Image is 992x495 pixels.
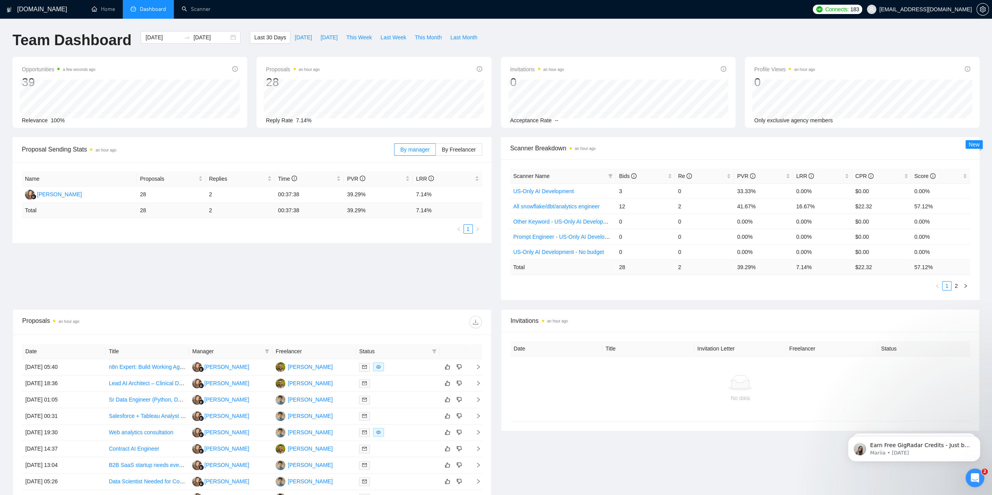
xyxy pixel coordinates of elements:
[456,413,462,419] span: dislike
[463,224,473,234] li: 1
[198,416,204,421] img: gigradar-bm.png
[675,214,734,229] td: 0
[362,365,367,369] span: mail
[852,229,911,244] td: $0.00
[935,284,940,288] span: left
[276,379,285,388] img: U
[543,67,564,72] time: an hour ago
[51,117,65,123] span: 100%
[37,190,82,199] div: [PERSON_NAME]
[456,380,462,386] span: dislike
[184,34,190,41] span: to
[192,396,249,402] a: NK[PERSON_NAME]
[206,187,275,203] td: 2
[276,412,332,419] a: RT[PERSON_NAME]
[961,281,970,291] button: right
[106,375,189,392] td: Lead AI Architect – Clinical Decision Support (Healthcare AI)
[22,359,106,375] td: [DATE] 05:40
[92,6,115,12] a: homeHome
[192,445,249,451] a: NK[PERSON_NAME]
[510,117,552,123] span: Acceptance Rate
[22,75,95,90] div: 39
[675,259,734,275] td: 2
[616,199,675,214] td: 12
[942,282,951,290] a: 1
[443,477,452,486] button: like
[794,67,815,72] time: an hour ago
[981,469,988,475] span: 2
[456,446,462,452] span: dislike
[204,379,249,388] div: [PERSON_NAME]
[678,173,692,179] span: Re
[454,477,464,486] button: dislike
[443,362,452,372] button: like
[734,183,793,199] td: 33.33%
[477,66,482,72] span: info-circle
[456,364,462,370] span: dislike
[410,31,446,44] button: This Month
[607,170,614,182] span: filter
[145,33,181,42] input: Start date
[25,191,82,197] a: NK[PERSON_NAME]
[852,259,911,275] td: $ 22.32
[511,341,603,356] th: Date
[456,478,462,484] span: dislike
[288,363,332,371] div: [PERSON_NAME]
[265,349,269,354] span: filter
[288,412,332,420] div: [PERSON_NAME]
[513,203,600,210] a: All snowflake/dbt/analytics engineer
[276,395,285,405] img: RT
[295,33,312,42] span: [DATE]
[930,173,935,179] span: info-circle
[376,31,410,44] button: Last Week
[616,183,675,199] td: 3
[276,411,285,421] img: RT
[206,203,275,218] td: 2
[276,444,285,454] img: U
[192,363,249,370] a: NK[PERSON_NAME]
[852,244,911,259] td: $0.00
[109,478,246,484] a: Data Scientist Needed for Competitor Customer Analysis
[675,229,734,244] td: 0
[513,249,604,255] a: US-Only AI Development - No budget
[413,203,482,218] td: 7.14 %
[443,395,452,404] button: like
[445,478,450,484] span: like
[443,460,452,470] button: like
[192,379,202,388] img: NK
[616,244,675,259] td: 0
[456,429,462,435] span: dislike
[850,5,859,14] span: 183
[109,446,159,452] a: Contract AI Engineer
[686,173,692,179] span: info-circle
[445,413,450,419] span: like
[754,75,815,90] div: 0
[137,171,206,187] th: Proposals
[855,173,874,179] span: CPR
[299,67,320,72] time: an hour ago
[296,117,312,123] span: 7.14%
[58,319,79,324] time: an hour ago
[288,379,332,388] div: [PERSON_NAME]
[734,199,793,214] td: 41.67%
[734,214,793,229] td: 0.00%
[443,444,452,453] button: like
[963,284,968,288] span: right
[275,187,344,203] td: 00:37:38
[209,174,266,183] span: Replies
[12,16,144,42] div: message notification from Mariia, 5w ago. Earn Free GigRadar Credits - Just by Sharing Your Story...
[346,33,372,42] span: This Week
[446,31,481,44] button: Last Month
[344,187,413,203] td: 39.29%
[454,224,463,234] li: Previous Page
[754,65,815,74] span: Profile Views
[7,4,12,16] img: logo
[852,183,911,199] td: $0.00
[911,244,971,259] td: 0.00%
[342,31,376,44] button: This Week
[25,190,35,199] img: NK
[206,171,275,187] th: Replies
[288,428,332,437] div: [PERSON_NAME]
[470,319,481,325] span: download
[22,65,95,74] span: Opportunities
